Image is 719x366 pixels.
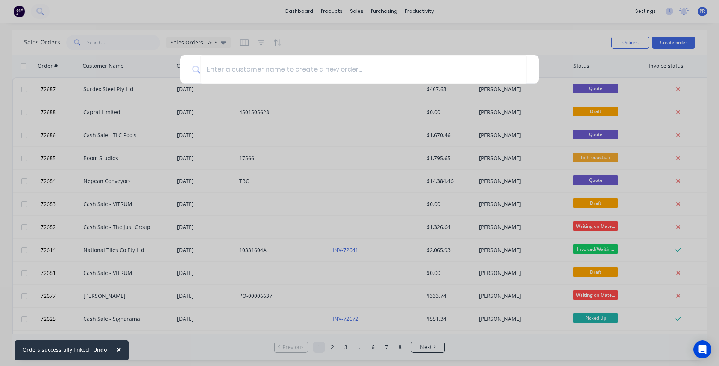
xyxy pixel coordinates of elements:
div: Open Intercom Messenger [693,340,711,358]
input: Enter a customer name to create a new order... [200,55,527,84]
button: Close [109,340,129,358]
div: Orders successfully linked [23,346,89,354]
span: × [117,344,121,355]
button: Undo [89,344,111,355]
